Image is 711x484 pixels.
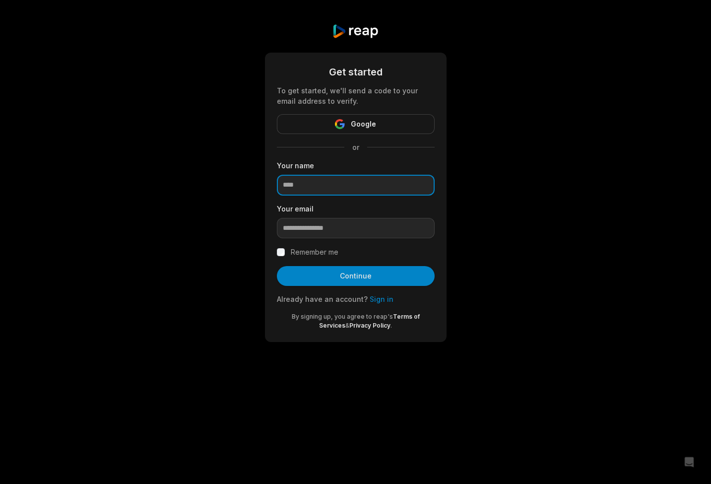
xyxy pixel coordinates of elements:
[277,266,435,286] button: Continue
[277,160,435,171] label: Your name
[390,322,392,329] span: .
[344,142,367,152] span: or
[677,450,701,474] iframe: Intercom live chat
[349,322,390,329] a: Privacy Policy
[351,118,376,130] span: Google
[370,295,393,303] a: Sign in
[345,322,349,329] span: &
[292,313,393,320] span: By signing up, you agree to reap's
[277,65,435,79] div: Get started
[277,85,435,106] div: To get started, we'll send a code to your email address to verify.
[319,313,420,329] a: Terms of Services
[332,24,379,39] img: reap
[277,204,435,214] label: Your email
[277,295,368,303] span: Already have an account?
[291,246,338,258] label: Remember me
[277,114,435,134] button: Google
